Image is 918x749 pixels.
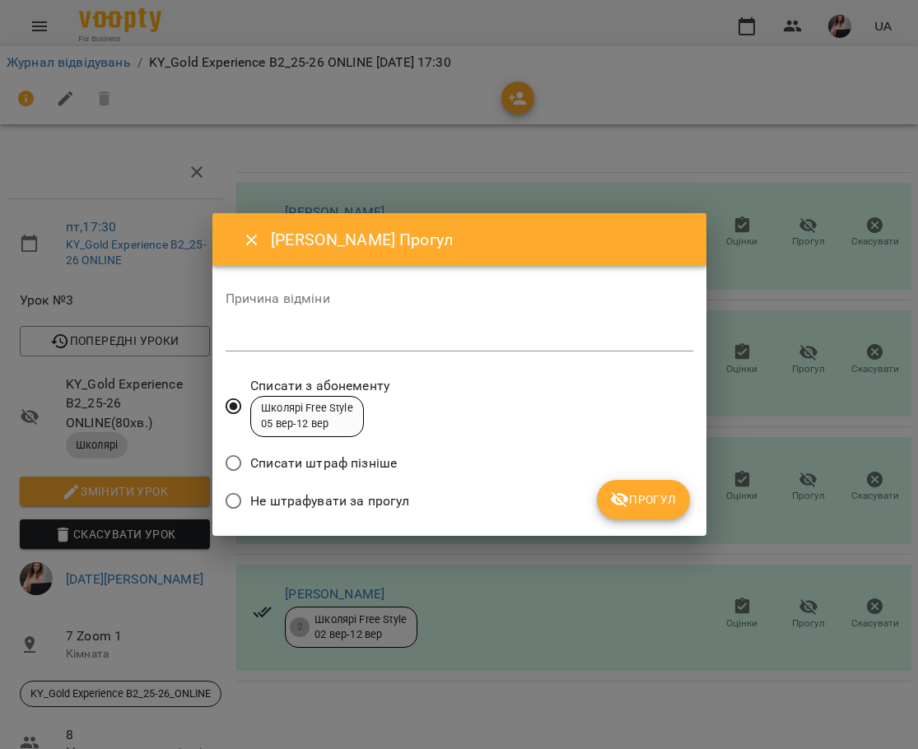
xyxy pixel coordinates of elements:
[226,292,693,305] label: Причина відміни
[232,221,272,260] button: Close
[597,480,690,519] button: Прогул
[250,454,397,473] span: Списати штраф пізніше
[610,490,677,509] span: Прогул
[271,227,686,253] h6: [PERSON_NAME] Прогул
[250,376,389,396] span: Списати з абонементу
[261,401,353,431] div: Школярі Free Style 05 вер - 12 вер
[250,491,409,511] span: Не штрафувати за прогул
